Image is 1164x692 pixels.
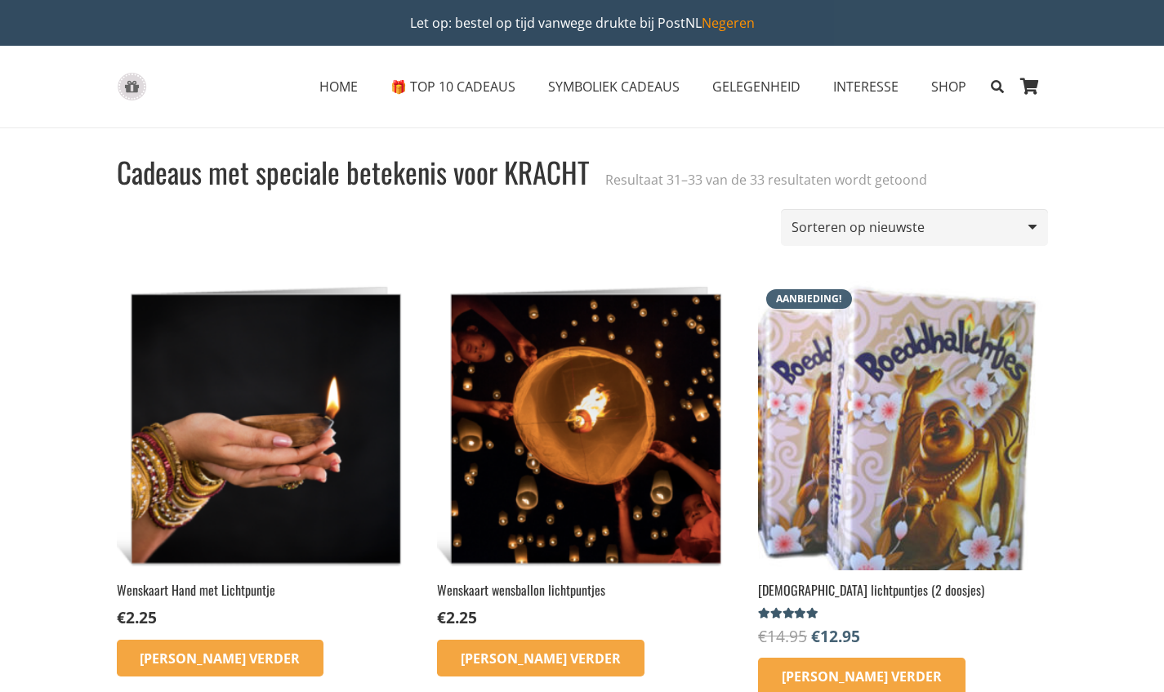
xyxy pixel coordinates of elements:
span: 🎁 TOP 10 CADEAUS [390,78,515,96]
img: Boeddha lichtjes voor een magische sfeer! Aanbieding bestel op inspirerendwinkelen.nl [758,281,1047,570]
span: € [117,606,126,628]
a: Zoeken [983,66,1011,107]
img: Wenskaart met quotes en wijsheden Geven kaars [117,281,406,570]
a: Negeren [702,14,755,32]
bdi: 12.95 [811,625,860,647]
a: INTERESSEINTERESSE Menu [817,66,915,107]
a: Lees meer over “Wenskaart wensballon lichtpuntjes” [437,640,644,677]
p: Resultaat 31–33 van de 33 resultaten wordt getoond [605,170,927,190]
a: GELEGENHEIDGELEGENHEID Menu [696,66,817,107]
span: € [811,625,820,647]
span: INTERESSE [833,78,899,96]
a: gift-box-icon-grey-inspirerendwinkelen [117,73,147,101]
a: Winkelwagen [1012,46,1048,127]
span: SYMBOLIEK CADEAUS [548,78,680,96]
span: € [758,625,767,647]
h2: [DEMOGRAPHIC_DATA] lichtpuntjes (2 doosjes) [758,581,1047,599]
a: Wenskaart Hand met Lichtpuntje €2.25 [117,281,406,629]
a: SYMBOLIEK CADEAUSSYMBOLIEK CADEAUS Menu [532,66,696,107]
span: Aanbieding! [766,289,853,309]
a: SHOPSHOP Menu [915,66,983,107]
bdi: 2.25 [117,606,157,628]
h1: Cadeaus met speciale betekenis voor KRACHT [117,154,589,190]
a: Aanbieding! [DEMOGRAPHIC_DATA] lichtpuntjes (2 doosjes)Gewaardeerd 4.75 uit 5 [758,281,1047,647]
select: Winkelbestelling [781,209,1047,246]
span: GELEGENHEID [712,78,801,96]
bdi: 14.95 [758,625,807,647]
h2: Wenskaart wensballon lichtpuntjes [437,581,726,599]
h2: Wenskaart Hand met Lichtpuntje [117,581,406,599]
bdi: 2.25 [437,606,477,628]
span: HOME [319,78,358,96]
a: Lees meer over “Wenskaart Hand met Lichtpuntje” [117,640,324,677]
img: Wenskaarten met spreuken en wijsheden Wensballonnen lichtpuntjes [437,281,726,570]
span: € [437,606,446,628]
span: SHOP [931,78,966,96]
a: 🎁 TOP 10 CADEAUS🎁 TOP 10 CADEAUS Menu [374,66,532,107]
div: Gewaardeerd 4.75 uit 5 [758,607,821,620]
a: Wenskaart wensballon lichtpuntjes €2.25 [437,281,726,629]
span: Gewaardeerd uit 5 [758,607,818,620]
a: HOMEHOME Menu [303,66,374,107]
